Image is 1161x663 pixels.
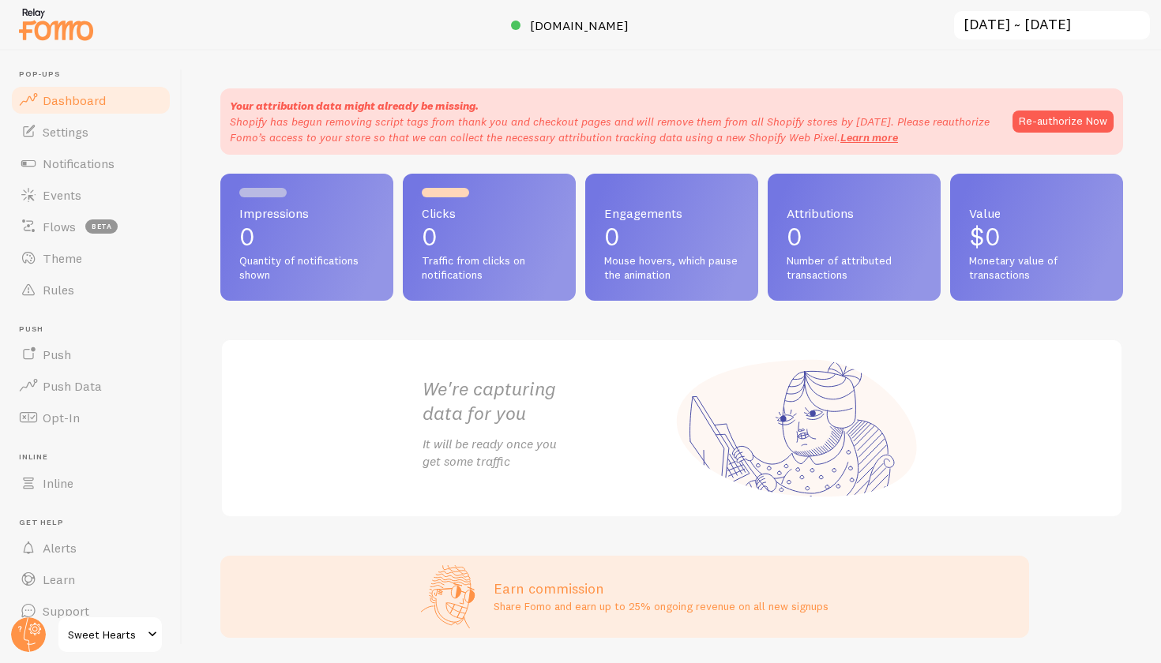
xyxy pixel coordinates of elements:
[239,224,374,249] p: 0
[19,518,172,528] span: Get Help
[85,219,118,234] span: beta
[43,410,80,425] span: Opt-In
[43,155,115,171] span: Notifications
[43,603,89,619] span: Support
[43,250,82,266] span: Theme
[969,207,1104,219] span: Value
[604,254,739,282] span: Mouse hovers, which pause the animation
[840,130,898,144] a: Learn more
[43,540,77,556] span: Alerts
[43,219,76,234] span: Flows
[9,467,172,499] a: Inline
[230,99,479,113] strong: Your attribution data might already be missing.
[9,179,172,211] a: Events
[19,324,172,335] span: Push
[969,254,1104,282] span: Monetary value of transactions
[604,207,739,219] span: Engagements
[43,475,73,491] span: Inline
[43,346,71,362] span: Push
[43,187,81,203] span: Events
[9,242,172,274] a: Theme
[230,114,997,145] p: Shopify has begun removing script tags from thank you and checkout pages and will remove them fro...
[423,435,672,471] p: It will be ready once you get some traffic
[969,221,1001,252] span: $0
[239,254,374,282] span: Quantity of notifications shown
[43,124,88,140] span: Settings
[494,598,828,614] p: Share Fomo and earn up to 25% ongoing revenue on all new signups
[422,207,557,219] span: Clicks
[494,579,828,597] h3: Earn commission
[239,207,374,219] span: Impressions
[43,92,106,108] span: Dashboard
[68,625,143,644] span: Sweet Hearts
[9,211,172,242] a: Flows beta
[422,224,557,249] p: 0
[57,616,163,654] a: Sweet Hearts
[423,376,672,425] h2: We're capturing data for you
[9,532,172,564] a: Alerts
[43,571,75,587] span: Learn
[9,402,172,433] a: Opt-In
[1013,110,1114,133] button: Re-authorize Now
[787,254,922,282] span: Number of attributed transactions
[9,84,172,116] a: Dashboard
[19,69,172,80] span: Pop-ups
[9,274,172,305] a: Rules
[9,595,172,627] a: Support
[9,370,172,402] a: Push Data
[43,378,102,394] span: Push Data
[9,339,172,370] a: Push
[604,224,739,249] p: 0
[43,282,74,298] span: Rules
[9,564,172,595] a: Learn
[17,4,96,44] img: fomo-relay-logo-orange.svg
[9,148,172,179] a: Notifications
[422,254,557,282] span: Traffic from clicks on notifications
[9,116,172,148] a: Settings
[787,224,922,249] p: 0
[19,452,172,463] span: Inline
[787,207,922,219] span: Attributions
